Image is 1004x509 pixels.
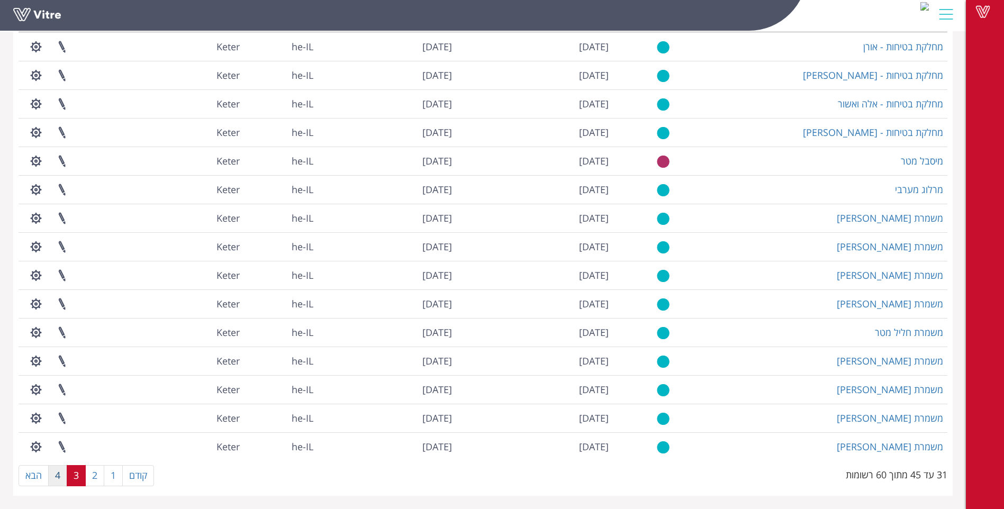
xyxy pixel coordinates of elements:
[318,404,456,432] td: [DATE]
[318,432,456,461] td: [DATE]
[875,326,943,339] a: משמרת חליל מטר
[837,297,943,310] a: משמרת [PERSON_NAME]
[456,318,613,347] td: [DATE]
[920,2,929,11] img: 89a1e879-483e-4009-bea7-dbfb47cfb1c8.jpg
[838,97,943,110] a: מחלקת בטיחות - אלה ואשור
[456,232,613,261] td: [DATE]
[456,175,613,204] td: [DATE]
[216,269,240,281] span: 218
[657,69,670,83] img: yes
[657,155,670,168] img: no
[837,269,943,281] a: משמרת [PERSON_NAME]
[895,183,943,196] a: מרלוג מערבי
[216,297,240,310] span: 218
[244,118,318,147] td: he-IL
[657,412,670,425] img: yes
[456,289,613,318] td: [DATE]
[318,232,456,261] td: [DATE]
[803,69,943,81] a: מחלקת בטיחות - [PERSON_NAME]
[657,241,670,254] img: yes
[244,89,318,118] td: he-IL
[48,465,67,486] a: 4
[104,465,123,486] a: 1
[837,383,943,396] a: משמרת [PERSON_NAME]
[244,404,318,432] td: he-IL
[318,204,456,232] td: [DATE]
[837,440,943,453] a: משמרת [PERSON_NAME]
[216,126,240,139] span: 218
[244,318,318,347] td: he-IL
[244,232,318,261] td: he-IL
[657,384,670,397] img: yes
[657,184,670,197] img: yes
[837,240,943,253] a: משמרת [PERSON_NAME]
[657,212,670,225] img: yes
[318,118,456,147] td: [DATE]
[216,326,240,339] span: 218
[122,465,154,486] a: קודם
[837,412,943,424] a: משמרת [PERSON_NAME]
[318,347,456,375] td: [DATE]
[244,175,318,204] td: he-IL
[216,355,240,367] span: 218
[318,147,456,175] td: [DATE]
[244,261,318,289] td: he-IL
[216,69,240,81] span: 218
[244,147,318,175] td: he-IL
[657,326,670,340] img: yes
[19,465,49,486] a: הבא
[216,440,240,453] span: 218
[216,97,240,110] span: 218
[244,375,318,404] td: he-IL
[85,465,104,486] a: 2
[318,318,456,347] td: [DATE]
[657,298,670,311] img: yes
[318,375,456,404] td: [DATE]
[456,147,613,175] td: [DATE]
[244,61,318,89] td: he-IL
[318,89,456,118] td: [DATE]
[837,212,943,224] a: משמרת [PERSON_NAME]
[216,183,240,196] span: 218
[456,404,613,432] td: [DATE]
[657,269,670,283] img: yes
[456,375,613,404] td: [DATE]
[244,289,318,318] td: he-IL
[318,32,456,61] td: [DATE]
[456,118,613,147] td: [DATE]
[456,204,613,232] td: [DATE]
[901,154,943,167] a: מיסבל מטר
[216,212,240,224] span: 218
[657,441,670,454] img: yes
[456,89,613,118] td: [DATE]
[244,347,318,375] td: he-IL
[318,175,456,204] td: [DATE]
[244,32,318,61] td: he-IL
[657,355,670,368] img: yes
[863,40,943,53] a: מחלקת בטיחות - אורן
[216,40,240,53] span: 218
[657,41,670,54] img: yes
[216,240,240,253] span: 218
[216,383,240,396] span: 218
[67,465,86,486] a: 3
[244,432,318,461] td: he-IL
[837,355,943,367] a: משמרת [PERSON_NAME]
[803,126,943,139] a: מחלקת בטיחות - [PERSON_NAME]
[216,154,240,167] span: 218
[456,32,613,61] td: [DATE]
[318,289,456,318] td: [DATE]
[216,412,240,424] span: 218
[456,61,613,89] td: [DATE]
[456,261,613,289] td: [DATE]
[456,432,613,461] td: [DATE]
[244,204,318,232] td: he-IL
[456,347,613,375] td: [DATE]
[657,98,670,111] img: yes
[846,464,947,482] div: 31 עד 45 מתוך 60 רשומות
[318,261,456,289] td: [DATE]
[657,126,670,140] img: yes
[318,61,456,89] td: [DATE]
